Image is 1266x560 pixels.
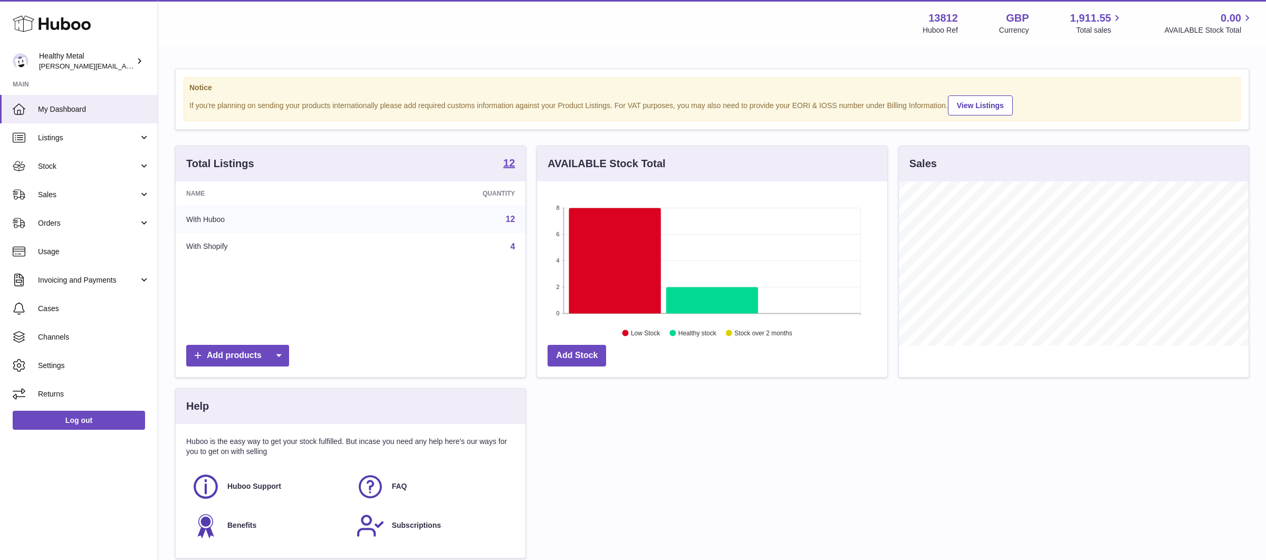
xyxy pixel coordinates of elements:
span: Total sales [1076,25,1123,35]
th: Name [176,181,365,206]
td: With Huboo [176,206,365,233]
h3: Total Listings [186,157,254,171]
a: Add products [186,345,289,366]
a: FAQ [356,472,510,501]
span: Settings [38,361,150,371]
text: 6 [557,231,560,237]
span: 1,911.55 [1070,11,1111,25]
text: Stock over 2 months [735,330,792,337]
div: Huboo Ref [923,25,958,35]
div: If you're planning on sending your products internationally please add required customs informati... [189,94,1235,115]
a: 4 [510,242,515,251]
a: 1,911.55 Total sales [1070,11,1124,35]
a: Benefits [191,511,346,540]
a: Subscriptions [356,511,510,540]
strong: GBP [1006,11,1029,25]
div: Healthy Metal [39,51,134,71]
a: 0.00 AVAILABLE Stock Total [1164,11,1253,35]
text: 4 [557,257,560,264]
text: 2 [557,284,560,290]
h3: Sales [909,157,937,171]
h3: AVAILABLE Stock Total [548,157,665,171]
strong: 13812 [928,11,958,25]
span: FAQ [392,481,407,491]
a: View Listings [948,95,1013,115]
strong: 12 [503,158,515,168]
span: My Dashboard [38,104,150,114]
img: jose@healthy-metal.com [13,53,28,69]
span: Listings [38,133,139,143]
span: Channels [38,332,150,342]
span: AVAILABLE Stock Total [1164,25,1253,35]
th: Quantity [365,181,526,206]
p: Huboo is the easy way to get your stock fulfilled. But incase you need any help here's our ways f... [186,437,515,457]
text: Healthy stock [678,330,717,337]
text: 8 [557,205,560,211]
span: Usage [38,247,150,257]
span: Cases [38,304,150,314]
span: Subscriptions [392,520,441,530]
a: 12 [506,215,515,224]
td: With Shopify [176,233,365,260]
a: Log out [13,411,145,430]
div: Currency [999,25,1029,35]
text: 0 [557,310,560,316]
span: Sales [38,190,139,200]
span: 0.00 [1221,11,1241,25]
span: Huboo Support [227,481,281,491]
text: Low Stock [631,330,660,337]
a: 12 [503,158,515,170]
span: Orders [38,218,139,228]
span: Returns [38,389,150,399]
span: Invoicing and Payments [38,275,139,285]
strong: Notice [189,83,1235,93]
span: Benefits [227,520,256,530]
span: [PERSON_NAME][EMAIL_ADDRESS][DOMAIN_NAME] [39,62,212,70]
a: Add Stock [548,345,606,366]
span: Stock [38,161,139,171]
h3: Help [186,399,209,413]
a: Huboo Support [191,472,346,501]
